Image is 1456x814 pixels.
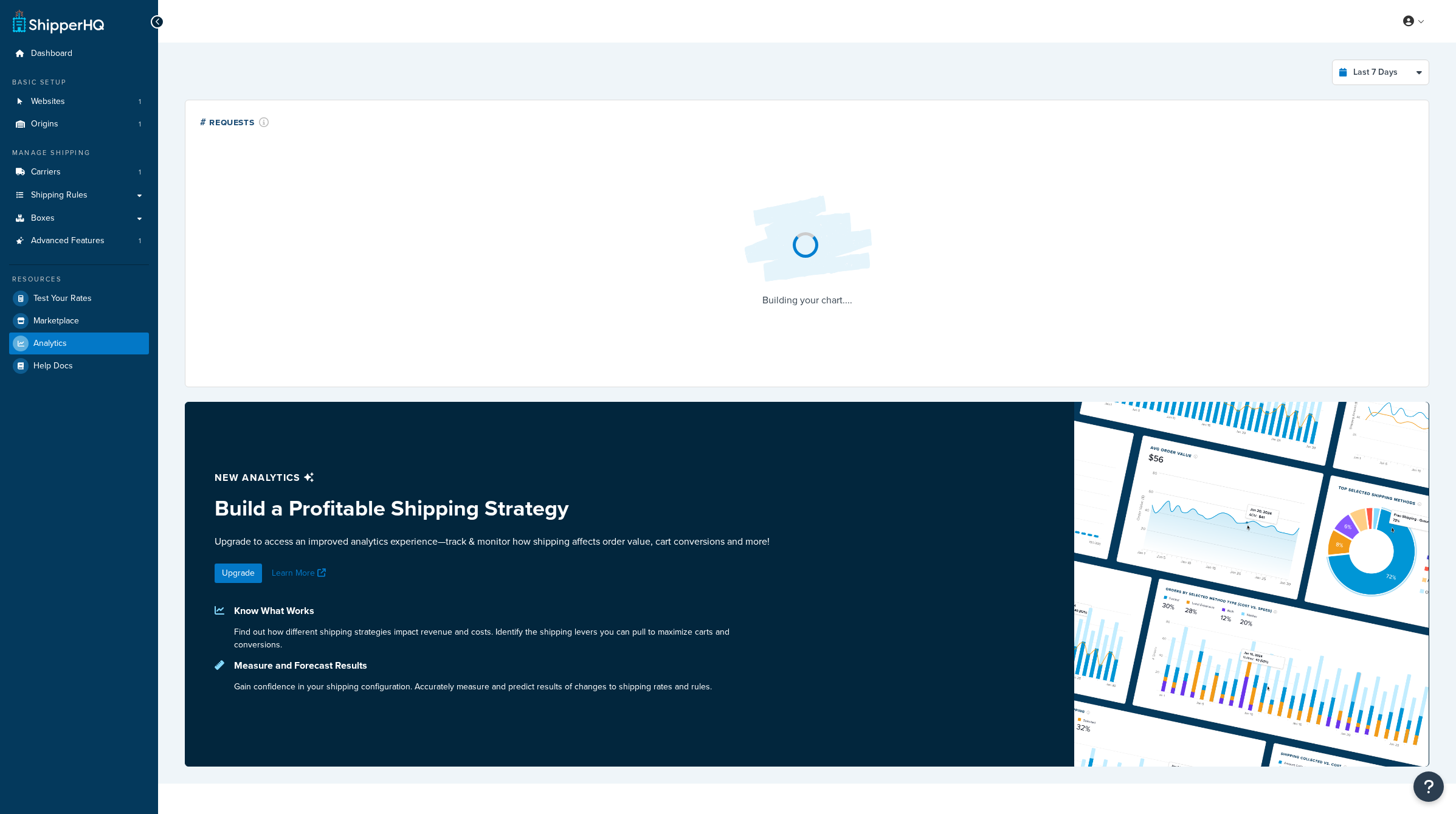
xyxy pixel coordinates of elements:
[33,316,79,326] span: Marketplace
[33,294,92,304] span: Test Your Rates
[272,567,329,579] a: Learn More
[33,361,73,371] span: Help Docs
[9,91,149,113] li: Websites
[200,115,269,129] div: # Requests
[31,49,72,59] span: Dashboard
[9,113,149,136] li: Origins
[734,292,880,309] p: Building your chart....
[31,97,65,107] span: Websites
[215,534,778,549] p: Upgrade to access an improved analytics experience—track & monitor how shipping affects order val...
[139,167,141,178] span: 1
[31,119,58,129] span: Origins
[734,186,880,292] img: Loading...
[234,626,778,651] p: Find out how different shipping strategies impact revenue and costs. Identify the shipping levers...
[9,91,149,113] a: Websites1
[31,213,55,224] span: Boxes
[215,469,778,486] p: New analytics
[215,496,778,520] h3: Build a Profitable Shipping Strategy
[1413,771,1444,802] button: Open Resource Center
[9,310,149,332] a: Marketplace
[9,207,149,230] a: Boxes
[31,190,88,201] span: Shipping Rules
[139,119,141,129] span: 1
[9,230,149,252] li: Advanced Features
[33,339,67,349] span: Analytics
[9,148,149,158] div: Manage Shipping
[234,602,778,619] p: Know What Works
[9,355,149,377] a: Help Docs
[31,167,61,178] span: Carriers
[9,77,149,88] div: Basic Setup
[9,161,149,184] a: Carriers1
[215,564,262,583] a: Upgrade
[234,657,712,674] p: Measure and Forecast Results
[139,97,141,107] span: 1
[9,43,149,65] a: Dashboard
[9,230,149,252] a: Advanced Features1
[9,333,149,354] a: Analytics
[9,288,149,309] a: Test Your Rates
[234,680,712,693] p: Gain confidence in your shipping configuration. Accurately measure and predict results of changes...
[9,113,149,136] a: Origins1
[9,161,149,184] li: Carriers
[9,184,149,207] a: Shipping Rules
[139,236,141,246] span: 1
[9,274,149,285] div: Resources
[31,236,105,246] span: Advanced Features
